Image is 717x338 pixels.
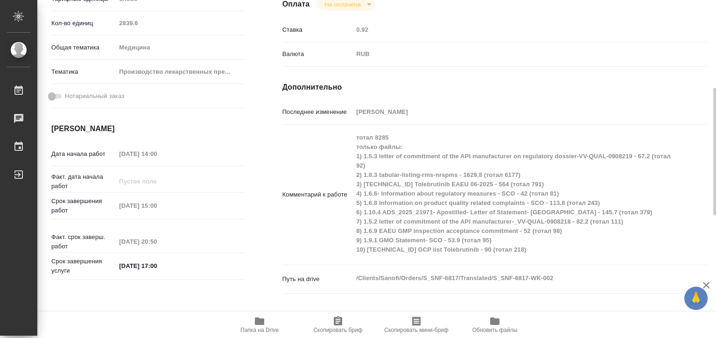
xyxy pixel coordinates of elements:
[377,312,456,338] button: Скопировать мини-бриф
[116,259,197,273] input: ✎ Введи что-нибудь
[313,327,362,333] span: Скопировать бриф
[299,312,377,338] button: Скопировать бриф
[353,270,671,286] textarea: /Clients/Sanofi/Orders/S_SNF-6817/Translated/S_SNF-6817-WK-002
[353,23,671,36] input: Пустое поле
[116,147,197,161] input: Пустое поле
[384,327,448,333] span: Скопировать мини-бриф
[684,287,708,310] button: 🙏
[116,199,197,212] input: Пустое поле
[322,0,363,8] button: Не оплачена
[282,25,353,35] p: Ставка
[353,105,671,119] input: Пустое поле
[51,172,116,191] p: Факт. дата начала работ
[51,123,245,134] h4: [PERSON_NAME]
[116,64,245,80] div: Производство лекарственных препаратов
[116,235,197,248] input: Пустое поле
[282,49,353,59] p: Валюта
[51,43,116,52] p: Общая тематика
[688,289,704,308] span: 🙏
[116,40,245,56] div: Медицина
[240,327,279,333] span: Папка на Drive
[282,82,707,93] h4: Дополнительно
[282,275,353,284] p: Путь на drive
[51,232,116,251] p: Факт. срок заверш. работ
[282,190,353,199] p: Комментарий к работе
[353,46,671,62] div: RUB
[51,257,116,275] p: Срок завершения услуги
[51,197,116,215] p: Срок завершения работ
[65,92,124,101] span: Нотариальный заказ
[353,130,671,258] textarea: тотал 8285 только файлы: 1) 1.5.3 letter of commitment of the API manufacturer on regulatory doss...
[51,149,116,159] p: Дата начала работ
[51,19,116,28] p: Кол-во единиц
[116,175,197,188] input: Пустое поле
[472,327,518,333] span: Обновить файлы
[116,16,245,30] input: Пустое поле
[220,312,299,338] button: Папка на Drive
[456,312,534,338] button: Обновить файлы
[282,107,353,117] p: Последнее изменение
[51,67,116,77] p: Тематика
